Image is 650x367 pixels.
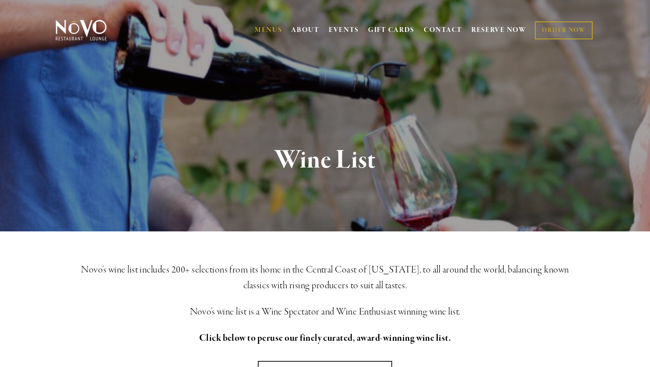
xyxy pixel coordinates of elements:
a: ABOUT [291,26,320,35]
a: CONTACT [424,22,462,38]
a: RESERVE NOW [471,22,527,38]
a: ORDER NOW [535,21,592,39]
a: GIFT CARDS [368,22,415,38]
h3: Novo’s wine list is a Wine Spectator and Wine Enthusiast winning wine list. [70,304,580,320]
a: EVENTS [329,26,359,35]
strong: Click below to peruse our finely curated, award-winning wine list. [199,332,451,344]
img: Novo Restaurant &amp; Lounge [54,19,109,41]
h3: Novo’s wine list includes 200+ selections from its home in the Central Coast of [US_STATE], to al... [70,262,580,294]
a: MENUS [255,26,282,35]
h1: Wine List [70,146,580,175]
